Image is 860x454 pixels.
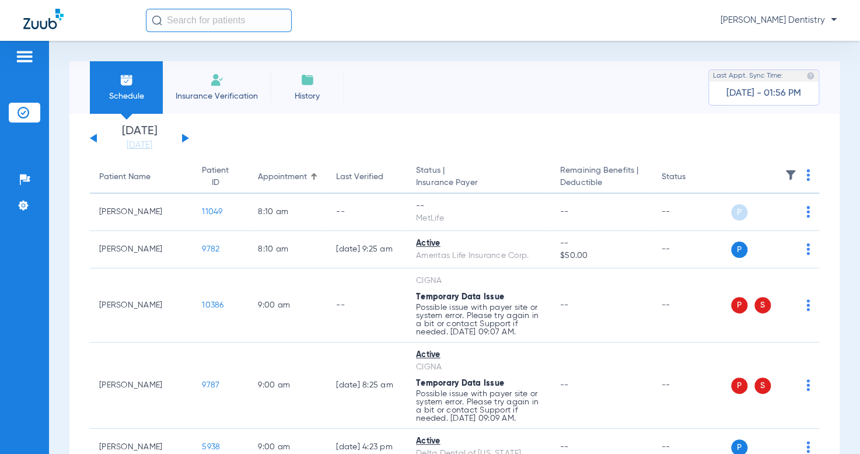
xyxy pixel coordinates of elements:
td: [PERSON_NAME] [90,343,193,429]
img: History [300,73,314,87]
div: Patient ID [202,165,229,189]
img: group-dot-blue.svg [806,206,810,218]
span: P [731,297,747,313]
th: Status | [407,161,551,194]
a: [DATE] [104,139,174,151]
img: Manual Insurance Verification [210,73,224,87]
span: 9787 [202,381,219,389]
span: P [731,378,747,394]
img: group-dot-blue.svg [806,379,810,391]
span: S [754,378,771,394]
div: Ameritas Life Insurance Corp. [416,250,541,262]
td: [DATE] 8:25 AM [327,343,407,429]
td: -- [652,231,731,268]
div: Last Verified [336,171,383,183]
div: Active [416,435,541,448]
div: MetLife [416,212,541,225]
td: -- [652,343,731,429]
span: Deductible [560,177,643,189]
span: Insurance Verification [172,90,262,102]
img: filter.svg [785,169,796,181]
td: 8:10 AM [249,194,327,231]
th: Remaining Benefits | [551,161,652,194]
td: [PERSON_NAME] [90,268,193,343]
img: Zuub Logo [23,9,64,29]
span: Temporary Data Issue [416,293,504,301]
span: P [731,242,747,258]
span: -- [560,238,643,250]
span: Last Appt. Sync Time: [713,70,783,82]
img: group-dot-blue.svg [806,243,810,255]
li: [DATE] [104,125,174,151]
span: $50.00 [560,250,643,262]
div: CIGNA [416,275,541,287]
span: 5938 [202,443,220,451]
td: -- [652,268,731,343]
td: -- [327,194,407,231]
span: History [279,90,335,102]
span: 10386 [202,301,223,309]
th: Status [652,161,731,194]
img: group-dot-blue.svg [806,299,810,311]
img: Schedule [120,73,134,87]
div: Patient Name [99,171,183,183]
iframe: Chat Widget [802,398,860,454]
span: -- [560,381,569,389]
td: -- [327,268,407,343]
img: hamburger-icon [15,50,34,64]
span: -- [560,301,569,309]
p: Possible issue with payer site or system error. Please try again in a bit or contact Support if n... [416,390,541,422]
td: 9:00 AM [249,343,327,429]
td: [DATE] 9:25 AM [327,231,407,268]
span: [PERSON_NAME] Dentistry [721,15,837,26]
span: 11049 [202,208,222,216]
span: [DATE] - 01:56 PM [726,88,801,99]
div: Appointment [258,171,307,183]
span: Insurance Payer [416,177,541,189]
td: 8:10 AM [249,231,327,268]
td: -- [652,194,731,231]
div: Patient ID [202,165,239,189]
div: Active [416,238,541,250]
span: Schedule [99,90,154,102]
td: [PERSON_NAME] [90,194,193,231]
p: Possible issue with payer site or system error. Please try again in a bit or contact Support if n... [416,303,541,336]
input: Search for patients [146,9,292,32]
div: Last Verified [336,171,397,183]
td: [PERSON_NAME] [90,231,193,268]
div: Patient Name [99,171,151,183]
img: group-dot-blue.svg [806,169,810,181]
span: 9782 [202,245,219,253]
span: -- [560,443,569,451]
div: -- [416,200,541,212]
div: CIGNA [416,361,541,373]
div: Active [416,349,541,361]
span: P [731,204,747,221]
div: Appointment [258,171,317,183]
span: S [754,297,771,313]
img: Search Icon [152,15,162,26]
td: 9:00 AM [249,268,327,343]
span: Temporary Data Issue [416,379,504,387]
img: last sync help info [806,72,814,80]
span: -- [560,208,569,216]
